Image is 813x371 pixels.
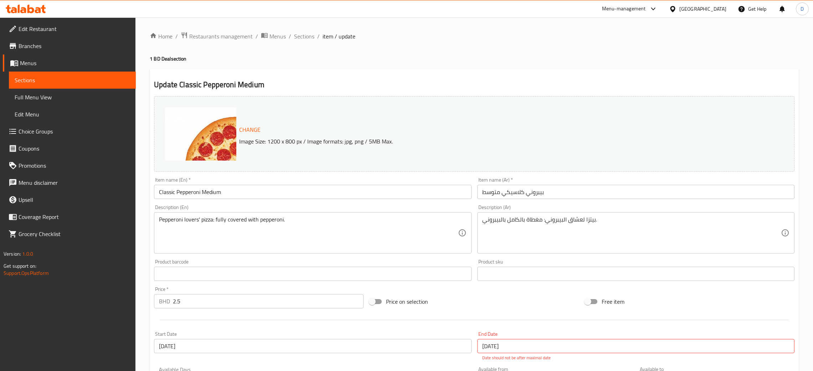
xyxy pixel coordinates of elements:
[20,59,130,67] span: Menus
[22,249,33,258] span: 1.0.0
[4,261,36,271] span: Get support on:
[175,32,178,41] li: /
[19,213,130,221] span: Coverage Report
[386,297,428,306] span: Price on selection
[15,76,130,84] span: Sections
[19,144,130,153] span: Coupons
[239,125,261,135] span: Change
[236,137,700,146] p: Image Size: 1200 x 800 px / Image formats: jpg, png / 5MB Max.
[150,55,799,62] h4: 1 BD Deal section
[19,25,130,33] span: Edit Restaurant
[3,191,136,208] a: Upsell
[19,230,130,238] span: Grocery Checklist
[9,72,136,89] a: Sections
[181,32,253,41] a: Restaurants management
[150,32,173,41] a: Home
[294,32,314,41] a: Sections
[602,297,624,306] span: Free item
[269,32,286,41] span: Menus
[15,110,130,119] span: Edit Menu
[15,93,130,101] span: Full Menu View
[477,185,794,199] input: Enter name Ar
[261,32,286,41] a: Menus
[154,267,471,281] input: Please enter product barcode
[236,122,263,137] button: Change
[256,32,258,41] li: /
[3,123,136,140] a: Choice Groups
[3,20,136,37] a: Edit Restaurant
[189,32,253,41] span: Restaurants management
[3,208,136,225] a: Coverage Report
[19,42,130,50] span: Branches
[289,32,291,41] li: /
[19,178,130,187] span: Menu disclaimer
[602,5,646,13] div: Menu-management
[482,216,781,250] textarea: بيتزا لعشاق البيبروني: مغطاة بالكامل بالبيبروني.
[3,157,136,174] a: Promotions
[4,249,21,258] span: Version:
[482,355,789,361] p: Date should not be after maximal date
[154,185,471,199] input: Enter name En
[159,297,170,305] p: BHD
[159,216,458,250] textarea: Pepperoni lovers' pizza: fully covered with pepperoni.
[19,161,130,170] span: Promotions
[9,106,136,123] a: Edit Menu
[317,32,320,41] li: /
[3,225,136,242] a: Grocery Checklist
[4,268,49,278] a: Support.OpsPlatform
[19,195,130,204] span: Upsell
[323,32,355,41] span: item / update
[165,107,308,250] img: 523fc34d161a6701c89e549f482a3cd6.jpg
[3,54,136,72] a: Menus
[801,5,804,13] span: D
[154,79,794,90] h2: Update Classic Pepperoni Medium
[3,140,136,157] a: Coupons
[679,5,726,13] div: [GEOGRAPHIC_DATA]
[477,267,794,281] input: Please enter product sku
[3,37,136,54] a: Branches
[173,294,364,308] input: Please enter price
[150,32,799,41] nav: breadcrumb
[3,174,136,191] a: Menu disclaimer
[19,127,130,136] span: Choice Groups
[9,89,136,106] a: Full Menu View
